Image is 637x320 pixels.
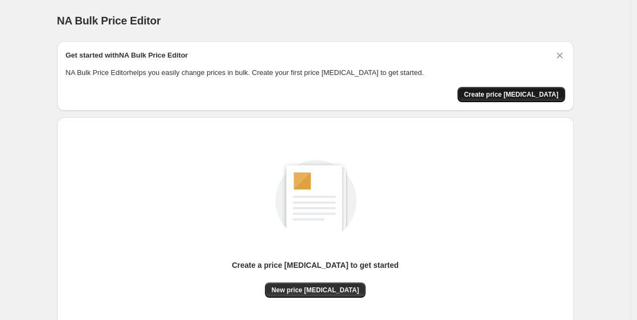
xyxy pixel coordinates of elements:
button: Dismiss card [554,50,565,61]
span: NA Bulk Price Editor [57,15,161,27]
span: New price [MEDICAL_DATA] [271,286,359,294]
button: New price [MEDICAL_DATA] [265,283,366,298]
h2: Get started with NA Bulk Price Editor [66,50,188,61]
span: Create price [MEDICAL_DATA] [464,90,559,99]
p: Create a price [MEDICAL_DATA] to get started [232,260,399,271]
button: Create price change job [457,87,565,102]
p: NA Bulk Price Editor helps you easily change prices in bulk. Create your first price [MEDICAL_DAT... [66,67,565,78]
